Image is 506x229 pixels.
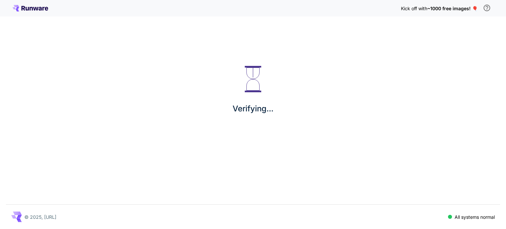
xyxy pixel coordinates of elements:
span: ~1000 free images! 🎈 [427,6,478,11]
p: © 2025, [URL] [24,214,56,220]
p: All systems normal [455,214,495,220]
button: In order to qualify for free credit, you need to sign up with a business email address and click ... [480,1,493,14]
span: Kick off with [401,6,427,11]
p: Verifying... [233,103,273,115]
